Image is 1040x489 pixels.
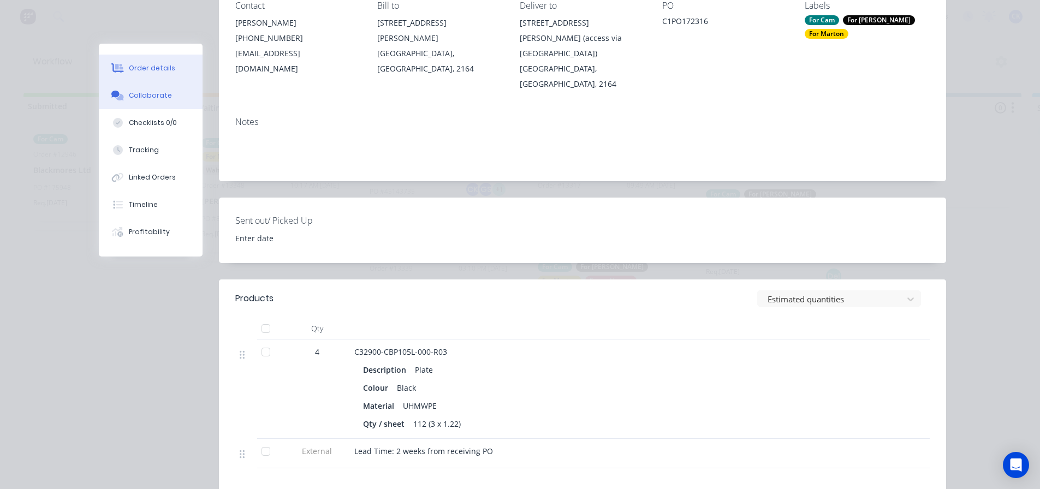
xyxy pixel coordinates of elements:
div: Bill to [377,1,502,11]
div: [STREET_ADDRESS][PERSON_NAME] (access via [GEOGRAPHIC_DATA])[GEOGRAPHIC_DATA], [GEOGRAPHIC_DATA],... [520,15,645,92]
div: Order details [129,63,175,73]
div: Black [393,380,420,396]
div: Labels [805,1,930,11]
div: Tracking [129,145,159,155]
button: Collaborate [99,82,203,109]
div: Products [235,292,274,305]
div: [PHONE_NUMBER] [235,31,360,46]
div: [EMAIL_ADDRESS][DOMAIN_NAME] [235,46,360,76]
div: Timeline [129,200,158,210]
span: Lead Time: 2 weeks from receiving PO [354,446,493,456]
button: Linked Orders [99,164,203,191]
button: Timeline [99,191,203,218]
div: [GEOGRAPHIC_DATA], [GEOGRAPHIC_DATA], 2164 [520,61,645,92]
div: [STREET_ADDRESS][PERSON_NAME][GEOGRAPHIC_DATA], [GEOGRAPHIC_DATA], 2164 [377,15,502,76]
div: [GEOGRAPHIC_DATA], [GEOGRAPHIC_DATA], 2164 [377,46,502,76]
div: Contact [235,1,360,11]
label: Sent out/ Picked Up [235,214,372,227]
button: Tracking [99,136,203,164]
div: Qty [284,318,350,339]
div: Linked Orders [129,172,176,182]
div: Deliver to [520,1,645,11]
div: Open Intercom Messenger [1003,452,1029,478]
div: [PERSON_NAME] [235,15,360,31]
div: C1PO172316 [662,15,787,31]
span: 4 [315,346,319,357]
div: UHMWPE [399,398,441,414]
div: Notes [235,117,930,127]
div: Description [363,362,411,378]
div: [STREET_ADDRESS][PERSON_NAME] [377,15,502,46]
div: 112 (3 x 1.22) [409,416,465,432]
button: Checklists 0/0 [99,109,203,136]
div: For Cam [805,15,839,25]
div: Collaborate [129,91,172,100]
div: Material [363,398,399,414]
div: Qty / sheet [363,416,409,432]
div: Profitability [129,227,170,237]
div: [PERSON_NAME][PHONE_NUMBER][EMAIL_ADDRESS][DOMAIN_NAME] [235,15,360,76]
div: For [PERSON_NAME] [843,15,915,25]
button: Order details [99,55,203,82]
div: Checklists 0/0 [129,118,177,128]
button: Profitability [99,218,203,246]
span: External [289,445,346,457]
div: For Marton [805,29,848,39]
div: Colour [363,380,393,396]
span: C32900-CBP105L-000-R03 [354,347,447,357]
input: Enter date [228,230,364,246]
div: Plate [411,362,437,378]
div: [STREET_ADDRESS][PERSON_NAME] (access via [GEOGRAPHIC_DATA]) [520,15,645,61]
div: PO [662,1,787,11]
